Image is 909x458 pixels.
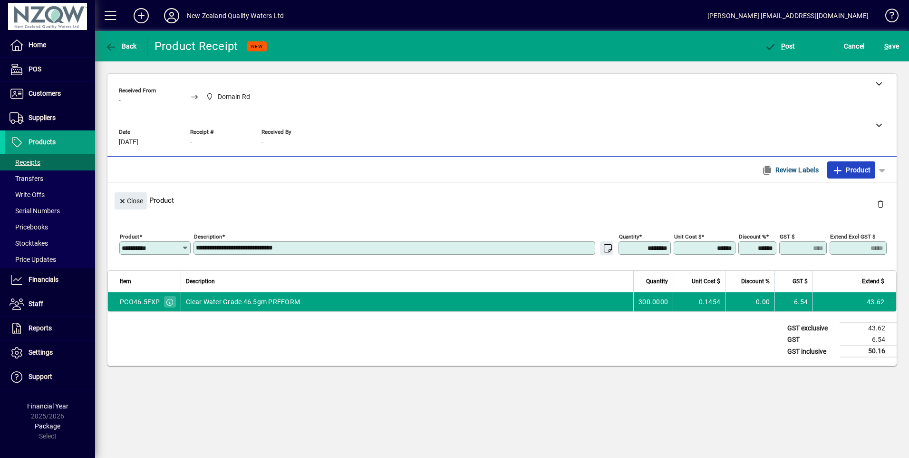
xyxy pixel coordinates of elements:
a: POS [5,58,95,81]
a: Home [5,33,95,57]
span: Cancel [844,39,865,54]
span: POS [29,65,41,73]
a: Receipts [5,154,95,170]
button: Delete [869,192,892,215]
a: Support [5,365,95,389]
span: - [261,139,263,146]
span: Package [35,422,60,430]
span: Quantity [646,276,668,287]
span: S [884,42,888,50]
a: Settings [5,341,95,365]
span: Receipts [10,159,40,166]
td: 6.54 [840,334,897,346]
a: Serial Numbers [5,203,95,219]
span: Extend $ [862,276,884,287]
span: Description [186,276,215,287]
mat-label: Quantity [619,233,639,240]
mat-label: GST $ [780,233,794,240]
a: Price Updates [5,251,95,268]
td: 43.62 [840,323,897,334]
span: NEW [251,43,263,50]
div: PCO46.5FXP [120,297,160,307]
button: Profile [156,7,187,24]
span: Item [120,276,131,287]
td: 300.0000 [633,292,673,311]
span: Products [29,138,56,146]
td: GST exclusive [783,323,840,334]
span: Home [29,41,46,49]
app-page-header-button: Close [112,196,149,205]
app-page-header-button: Delete [869,199,892,208]
button: Post [762,38,798,55]
span: Settings [29,348,53,356]
div: New Zealand Quality Waters Ltd [187,8,284,23]
span: ost [764,42,795,50]
button: Product [827,161,875,179]
span: Staff [29,300,43,308]
span: - [119,97,121,104]
mat-label: Discount % [739,233,766,240]
a: Reports [5,317,95,340]
span: Financials [29,276,58,283]
span: Domain Rd [218,92,250,102]
a: Knowledge Base [878,2,897,33]
span: Customers [29,90,61,97]
button: Save [882,38,901,55]
a: Pricebooks [5,219,95,235]
span: Review Labels [761,162,819,178]
span: Back [105,42,137,50]
a: Transfers [5,170,95,187]
td: 43.62 [812,292,896,311]
app-page-header-button: Back [95,38,147,55]
span: Reports [29,324,52,332]
button: Back [103,38,139,55]
a: Stocktakes [5,235,95,251]
span: GST $ [793,276,808,287]
span: ave [884,39,899,54]
button: Close [115,192,147,209]
span: Product [832,162,870,178]
mat-label: Unit Cost $ [674,233,701,240]
span: Write Offs [10,191,45,199]
span: Transfers [10,175,43,182]
span: Close [118,193,143,209]
a: Customers [5,82,95,106]
span: [DATE] [119,139,138,146]
span: Stocktakes [10,239,48,247]
div: [PERSON_NAME] [EMAIL_ADDRESS][DOMAIN_NAME] [707,8,869,23]
mat-label: Product [120,233,139,240]
a: Suppliers [5,106,95,130]
td: Clear Water Grade 46.5gm PREFORM [181,292,633,311]
mat-label: Description [194,233,222,240]
button: Add [126,7,156,24]
button: Cancel [841,38,867,55]
button: Review Labels [757,161,822,179]
span: Suppliers [29,114,56,121]
div: Product Receipt [155,39,238,54]
span: Serial Numbers [10,207,60,215]
td: 50.16 [840,346,897,358]
a: Financials [5,268,95,292]
a: Write Offs [5,187,95,203]
span: Domain Rd [203,91,254,103]
span: 0.1454 [699,297,721,307]
td: GST inclusive [783,346,840,358]
a: Staff [5,292,95,316]
span: - [190,139,192,146]
span: P [781,42,785,50]
span: Support [29,373,52,380]
td: 6.54 [774,292,812,311]
span: Discount % [741,276,770,287]
span: Financial Year [27,402,68,410]
span: Price Updates [10,256,56,263]
div: Product [107,183,897,218]
span: Pricebooks [10,223,48,231]
span: Unit Cost $ [692,276,720,287]
td: GST [783,334,840,346]
td: 0.00 [725,292,774,311]
mat-label: Extend excl GST $ [830,233,875,240]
